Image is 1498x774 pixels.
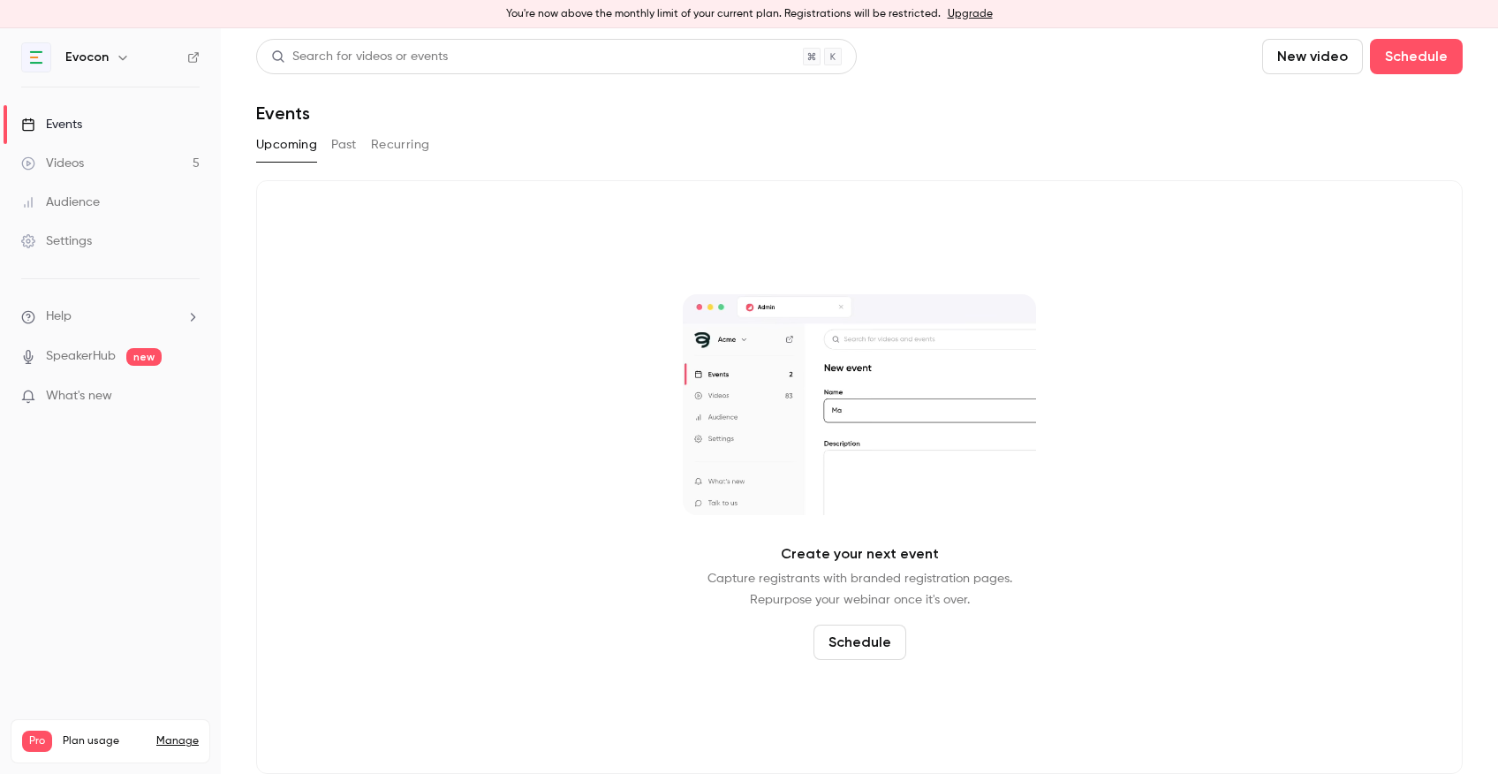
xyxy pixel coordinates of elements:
[156,734,199,748] a: Manage
[1370,39,1463,74] button: Schedule
[781,543,939,565] p: Create your next event
[371,131,430,159] button: Recurring
[46,347,116,366] a: SpeakerHub
[65,49,109,66] h6: Evocon
[126,348,162,366] span: new
[46,387,112,406] span: What's new
[707,568,1012,611] p: Capture registrants with branded registration pages. Repurpose your webinar once it's over.
[21,307,200,326] li: help-dropdown-opener
[813,625,906,660] button: Schedule
[331,131,357,159] button: Past
[21,116,82,133] div: Events
[63,734,146,748] span: Plan usage
[22,43,50,72] img: Evocon
[271,48,448,66] div: Search for videos or events
[46,307,72,326] span: Help
[21,155,84,172] div: Videos
[21,193,100,211] div: Audience
[948,7,993,21] a: Upgrade
[1262,39,1363,74] button: New video
[256,131,317,159] button: Upcoming
[256,102,310,124] h1: Events
[178,389,200,405] iframe: Noticeable Trigger
[22,731,52,752] span: Pro
[21,232,92,250] div: Settings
